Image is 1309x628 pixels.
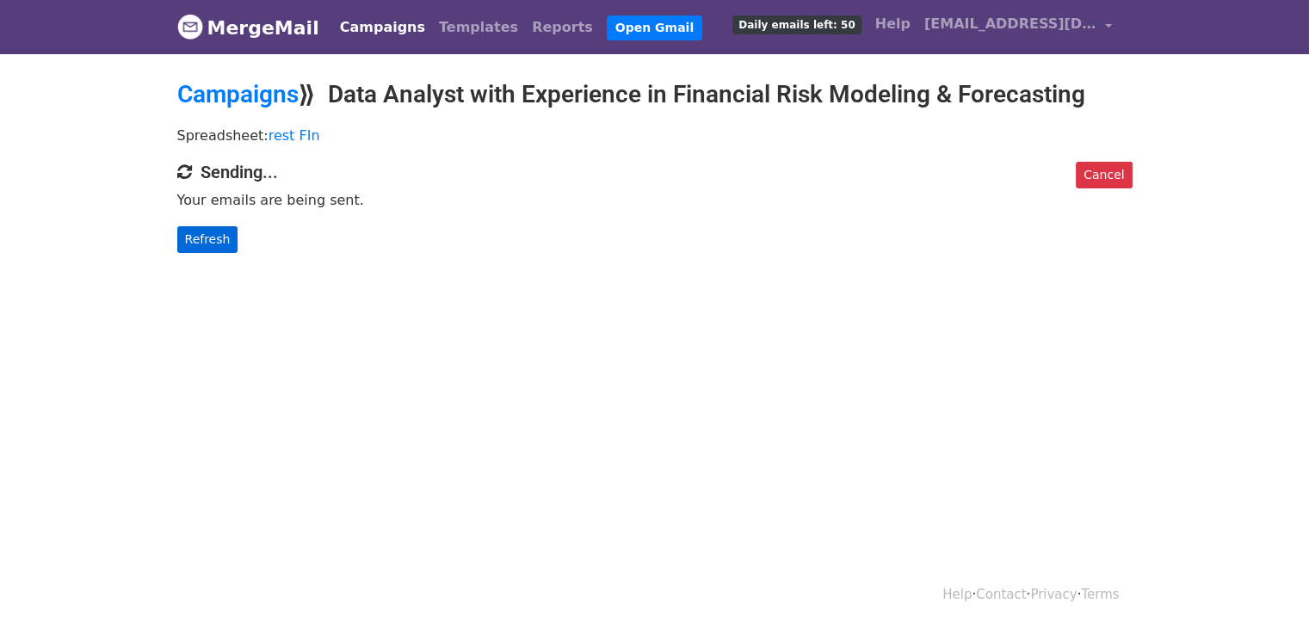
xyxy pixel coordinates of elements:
[1081,587,1119,602] a: Terms
[607,15,702,40] a: Open Gmail
[976,587,1026,602] a: Contact
[177,80,299,108] a: Campaigns
[269,127,320,144] a: rest FIn
[333,10,432,45] a: Campaigns
[726,7,868,41] a: Daily emails left: 50
[177,126,1133,145] p: Spreadsheet:
[1076,162,1132,188] a: Cancel
[177,191,1133,209] p: Your emails are being sent.
[177,226,238,253] a: Refresh
[177,80,1133,109] h2: ⟫ Data Analyst with Experience in Financial Risk Modeling & Forecasting
[1030,587,1077,602] a: Privacy
[732,15,861,34] span: Daily emails left: 50
[525,10,600,45] a: Reports
[177,14,203,40] img: MergeMail logo
[432,10,525,45] a: Templates
[1223,545,1309,628] iframe: Chat Widget
[177,162,1133,182] h4: Sending...
[177,9,319,46] a: MergeMail
[868,7,917,41] a: Help
[924,14,1096,34] span: [EMAIL_ADDRESS][DOMAIN_NAME]
[917,7,1119,47] a: [EMAIL_ADDRESS][DOMAIN_NAME]
[942,587,972,602] a: Help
